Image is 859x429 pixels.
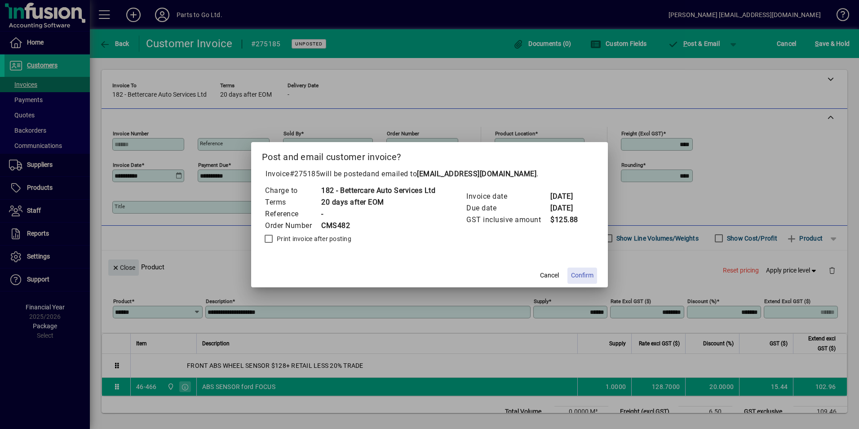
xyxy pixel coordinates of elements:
span: Confirm [571,271,593,280]
td: CMS482 [321,220,435,232]
button: Cancel [535,268,564,284]
td: Terms [265,197,321,208]
span: and emailed to [367,170,536,178]
p: Invoice will be posted . [262,169,597,179]
td: 182 - Bettercare Auto Services Ltd [321,185,435,197]
td: [DATE] [550,191,586,202]
span: #275185 [290,170,320,178]
td: [DATE] [550,202,586,214]
label: Print invoice after posting [275,234,351,243]
span: Cancel [540,271,559,280]
td: Invoice date [466,191,550,202]
td: 20 days after EOM [321,197,435,208]
button: Confirm [567,268,597,284]
b: [EMAIL_ADDRESS][DOMAIN_NAME] [417,170,536,178]
td: - [321,208,435,220]
h2: Post and email customer invoice? [251,142,608,168]
td: Charge to [265,185,321,197]
td: Due date [466,202,550,214]
td: GST inclusive amount [466,214,550,226]
td: $125.88 [550,214,586,226]
td: Reference [265,208,321,220]
td: Order Number [265,220,321,232]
